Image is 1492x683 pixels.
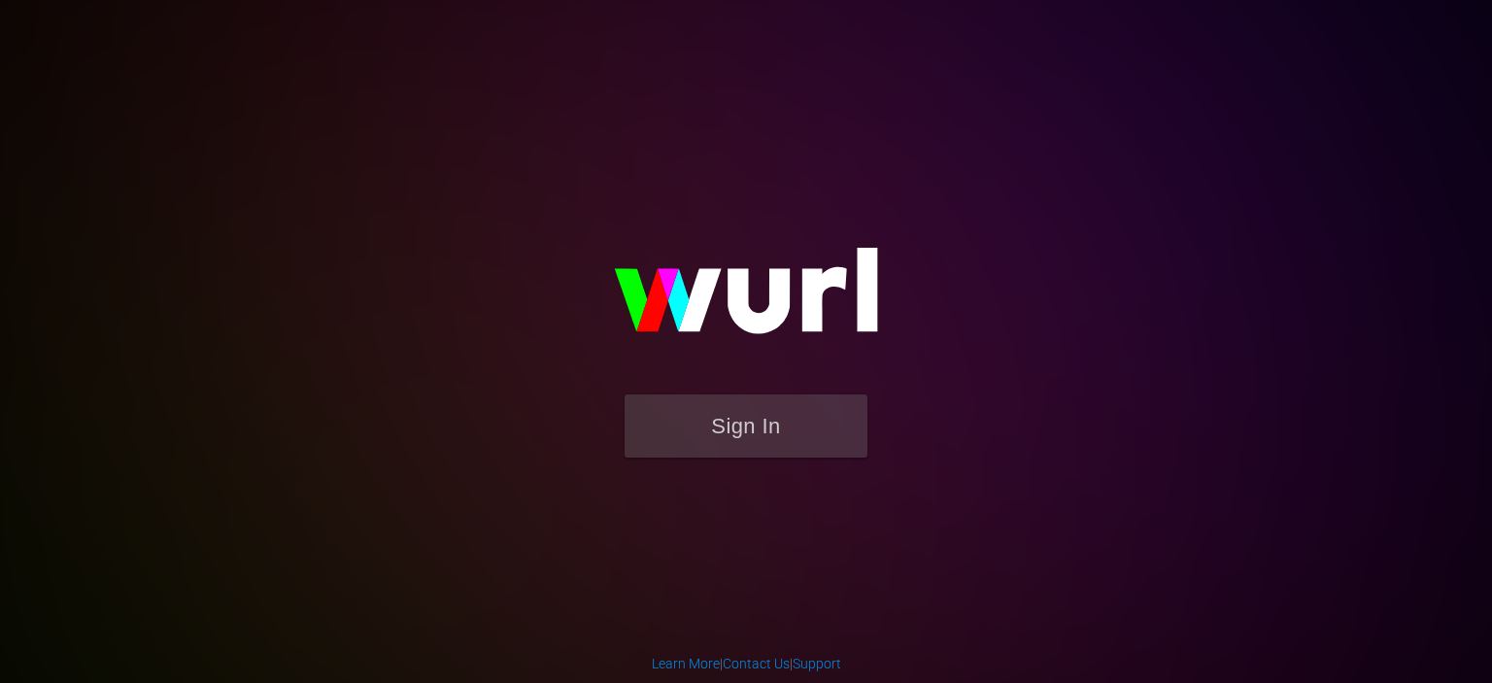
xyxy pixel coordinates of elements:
img: wurl-logo-on-black-223613ac3d8ba8fe6dc639794a292ebdb59501304c7dfd60c99c58986ef67473.svg [552,206,940,394]
a: Support [793,656,841,671]
a: Contact Us [723,656,790,671]
button: Sign In [625,394,867,458]
div: | | [652,654,841,673]
a: Learn More [652,656,720,671]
